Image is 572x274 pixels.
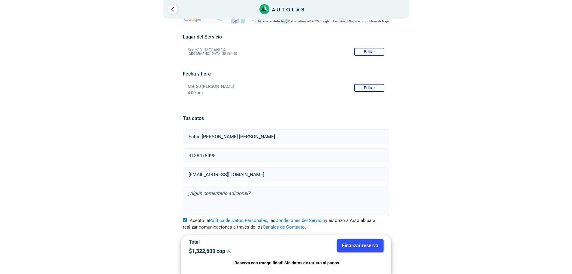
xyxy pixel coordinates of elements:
a: Política de Datos Personales [209,218,267,223]
a: Link al sitio de autolab [259,6,304,12]
label: Acepto la , las y autorizo a Autolab para realizar comunicaciones a través de los . [183,217,389,231]
p: Total [189,239,282,245]
span: Datos del mapa ©2025 Google [288,20,329,23]
img: Google [183,16,202,23]
p: $ 1,322,600 cop [189,248,282,254]
input: Nombre y apellido [183,129,389,144]
input: Celular [183,148,389,163]
a: Ir al paso anterior [168,5,177,14]
h5: Lugar del Servicio [183,34,389,40]
h5: Fecha y hora [183,71,389,77]
p: 4:00 pm [188,90,384,95]
a: Términos [333,20,345,23]
input: Acepto laPolítica de Datos Personales, lasCondiciones del Servicioy autorizo a Autolab para reali... [183,218,187,222]
a: Notificar un problema de Maps [349,20,389,23]
a: Canales de Contacto [263,224,305,230]
a: Abre esta zona en Google Maps (se abre en una nueva ventana) [183,16,202,23]
button: Combinaciones de teclas [252,19,285,23]
p: ¡Reserva con tranquilidad! Sin datos de tarjeta ni pagos [189,260,383,266]
h5: Tus datos [183,115,389,121]
input: Correo electrónico [183,167,389,182]
p: Mié, 20 [PERSON_NAME] [188,84,384,89]
a: Condiciones del Servicio [275,218,325,223]
button: Editar [354,84,384,92]
button: Finalizar reserva [337,239,383,252]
